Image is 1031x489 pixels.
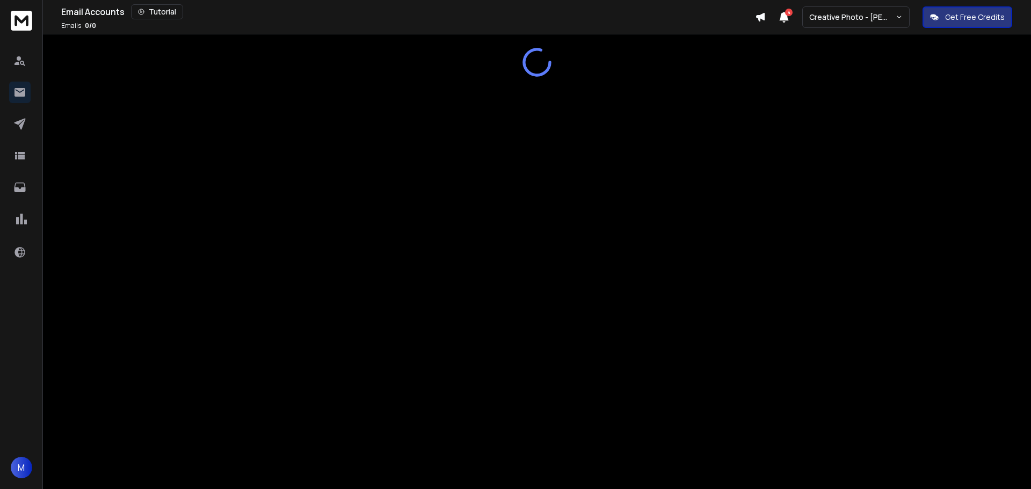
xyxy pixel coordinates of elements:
[945,12,1005,23] p: Get Free Credits
[61,21,96,30] p: Emails :
[61,4,755,19] div: Email Accounts
[85,21,96,30] span: 0 / 0
[923,6,1012,28] button: Get Free Credits
[11,457,32,478] button: M
[809,12,896,23] p: Creative Photo - [PERSON_NAME]
[131,4,183,19] button: Tutorial
[785,9,793,16] span: 4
